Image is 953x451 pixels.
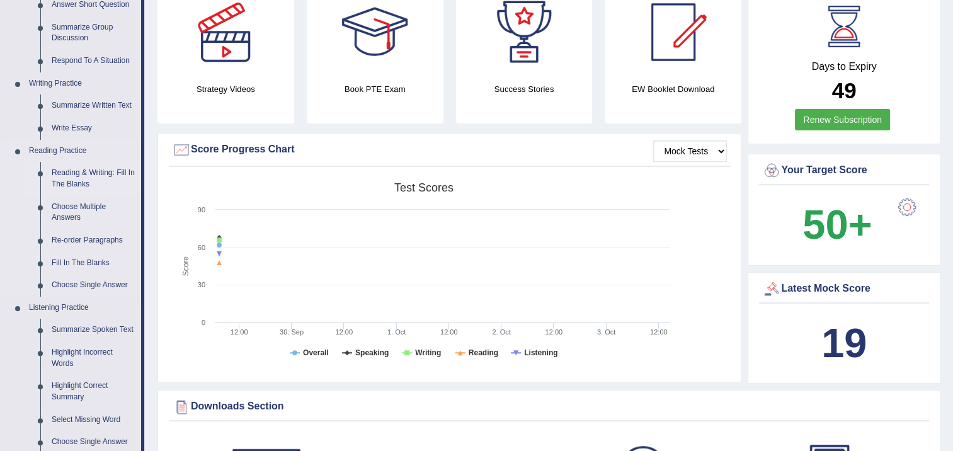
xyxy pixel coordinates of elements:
div: Latest Mock Score [762,280,926,299]
a: Summarize Spoken Text [46,319,141,341]
a: Highlight Correct Summary [46,375,141,408]
text: 90 [198,206,205,214]
text: 12:00 [440,328,458,336]
a: Reading Practice [23,140,141,163]
a: Write Essay [46,117,141,140]
a: Respond To A Situation [46,50,141,72]
tspan: Score [181,256,190,277]
tspan: 2. Oct [492,328,510,336]
a: Choose Multiple Answers [46,196,141,229]
text: 12:00 [545,328,562,336]
tspan: Writing [415,348,441,357]
text: 12:00 [650,328,668,336]
a: Fill In The Blanks [46,252,141,275]
a: Listening Practice [23,297,141,319]
h4: Book PTE Exam [307,83,443,96]
tspan: Listening [524,348,557,357]
text: 12:00 [335,328,353,336]
a: Re-order Paragraphs [46,229,141,252]
a: Summarize Group Discussion [46,16,141,50]
text: 12:00 [231,328,248,336]
tspan: Reading [469,348,498,357]
h4: Success Stories [456,83,593,96]
a: Renew Subscription [795,109,890,130]
h4: EW Booklet Download [605,83,741,96]
a: Writing Practice [23,72,141,95]
tspan: 3. Oct [597,328,615,336]
b: 49 [832,78,857,103]
a: Choose Single Answer [46,274,141,297]
h4: Days to Expiry [762,61,926,72]
a: Select Missing Word [46,409,141,431]
tspan: Test scores [394,181,454,194]
a: Reading & Writing: Fill In The Blanks [46,162,141,195]
text: 60 [198,244,205,251]
tspan: Speaking [355,348,389,357]
tspan: Overall [303,348,329,357]
text: 0 [202,319,205,326]
h4: Strategy Videos [157,83,294,96]
div: Score Progress Chart [172,140,727,159]
a: Summarize Written Text [46,94,141,117]
tspan: 1. Oct [387,328,406,336]
tspan: 30. Sep [280,328,304,336]
div: Downloads Section [172,397,926,416]
b: 19 [821,320,867,366]
a: Highlight Incorrect Words [46,341,141,375]
b: 50+ [802,202,872,248]
text: 30 [198,281,205,288]
div: Your Target Score [762,161,926,180]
